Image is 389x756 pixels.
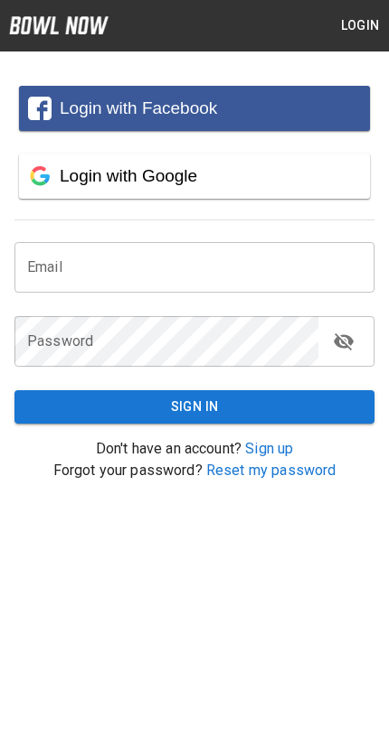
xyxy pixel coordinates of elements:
p: Forgot your password? [14,460,375,481]
span: Login with Google [60,166,197,185]
button: Login [331,9,389,42]
button: Sign In [14,390,375,424]
button: toggle password visibility [326,323,362,359]
a: Reset my password [206,462,337,479]
button: Login with Google [19,154,370,199]
p: Don't have an account? [14,438,375,460]
span: Login with Facebook [60,98,217,117]
button: Login with Facebook [19,86,370,131]
img: logo [9,16,109,34]
a: Sign up [245,440,293,457]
